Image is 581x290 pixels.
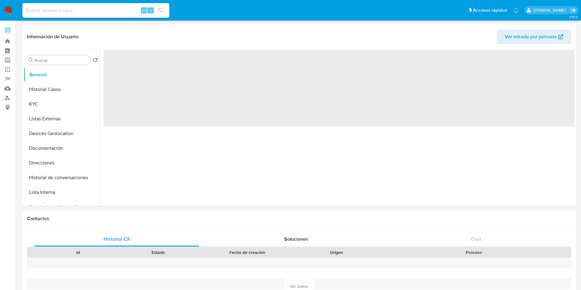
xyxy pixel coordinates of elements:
button: Documentación [24,141,100,156]
div: Id [42,249,114,255]
button: Direcciones [24,156,100,170]
a: Notificaciones [513,8,519,13]
button: Lista Interna [24,185,100,200]
div: Origen [301,249,372,255]
button: search-icon [154,6,167,15]
button: Volver al orden por defecto [93,58,98,64]
div: Proceso [381,249,567,255]
span: Ver mirada por persona [505,29,557,44]
button: Buscar [28,58,33,62]
div: Estado [123,249,194,255]
p: ivonne.perezonofre@mercadolibre.com.mx [533,7,568,13]
button: Devices Geolocation [24,126,100,141]
button: Listas Externas [24,111,100,126]
button: Ver mirada por persona [497,29,571,44]
span: Chat [471,235,481,243]
a: Salir [570,7,576,13]
span: Accesos rápidos [473,7,507,13]
span: Soluciones [284,235,308,243]
input: Buscar usuario o caso... [22,6,169,14]
button: KYC [24,97,100,111]
button: Restricciones Nuevo Mundo [24,200,100,214]
button: General [24,67,100,82]
button: Historial Casos [24,82,100,97]
span: s [150,7,152,13]
span: Alt [141,7,146,13]
button: Historial de conversaciones [24,170,100,185]
div: Fecha de creación [203,249,292,255]
span: Historial CX [104,235,130,243]
input: Buscar [35,58,88,63]
span: ‌ [104,50,575,126]
h1: Contactos [27,216,571,222]
h1: Información de Usuario [27,34,78,40]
